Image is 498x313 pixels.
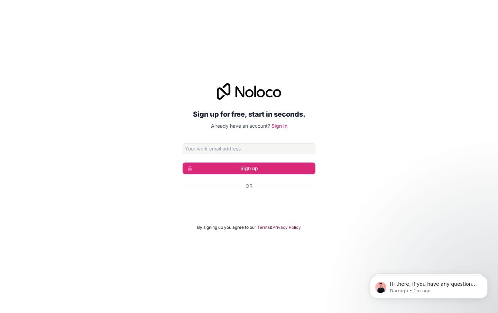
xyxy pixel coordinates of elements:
[273,225,301,230] a: Privacy Policy
[211,123,270,129] span: Already have an account?
[246,183,252,189] span: Or
[271,123,287,129] a: Sign in
[360,261,498,310] iframe: Intercom notifications message
[270,225,273,230] span: &
[183,163,315,174] button: Sign up
[257,225,270,230] a: Terms
[183,108,315,120] h2: Sign up for free, start in seconds.
[179,197,319,212] iframe: Кнопка "Увійти через Google"
[183,143,315,154] input: Email address
[183,197,315,212] div: Увійти через Google (відкриється в новій вкладці)
[197,225,256,230] span: By signing up you agree to our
